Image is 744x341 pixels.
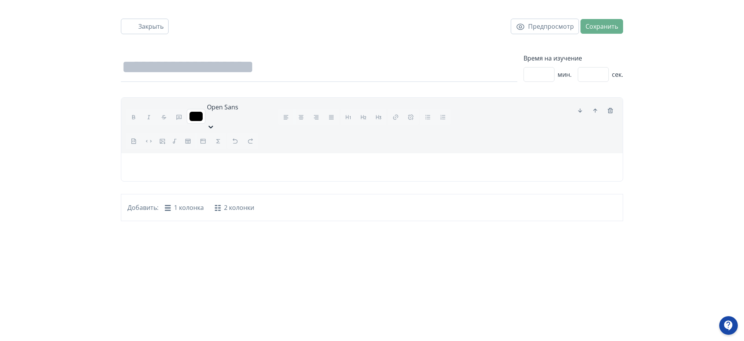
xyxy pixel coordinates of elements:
button: Закрыть [121,19,169,34]
button: 1 колонка [160,201,208,215]
span: Предпросмотр [528,22,574,31]
div: мин. [524,67,572,82]
span: Закрыть [138,22,164,31]
label: Время на изучение [524,54,623,63]
div: сек. [578,67,623,82]
span: Добавить: [127,203,158,212]
button: Предпросмотр [511,19,579,34]
button: 2 колонки [210,201,259,215]
span: Open Sans [207,103,238,111]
